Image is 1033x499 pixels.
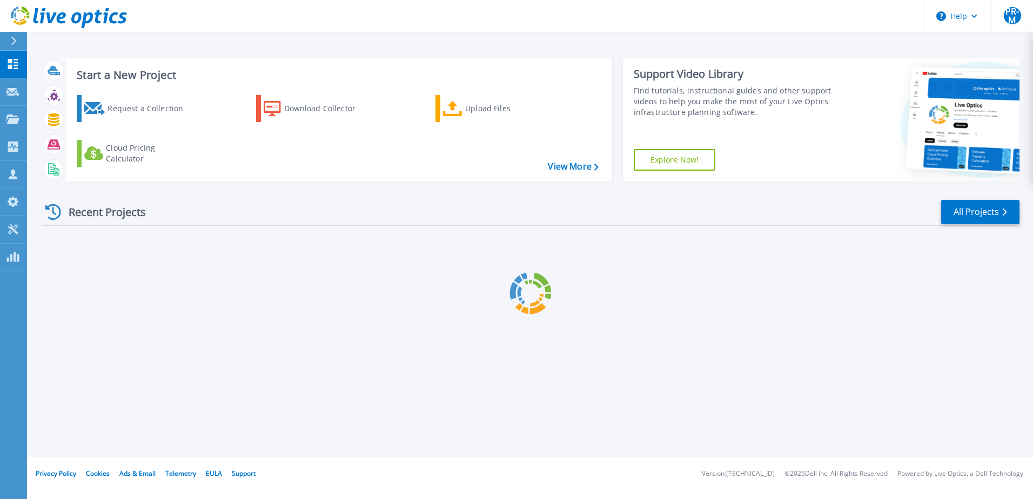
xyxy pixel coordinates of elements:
a: EULA [206,469,222,478]
div: Support Video Library [634,67,836,81]
a: Privacy Policy [36,469,76,478]
div: Download Collector [284,98,371,119]
div: Recent Projects [42,199,160,225]
a: Cloud Pricing Calculator [77,140,197,167]
a: Support [232,469,256,478]
a: View More [548,161,598,172]
div: Request a Collection [108,98,194,119]
a: Cookies [86,469,110,478]
h3: Start a New Project [77,69,598,81]
a: Request a Collection [77,95,197,122]
div: Cloud Pricing Calculator [106,143,192,164]
a: Ads & Email [119,469,156,478]
span: PR-M [1004,7,1021,24]
li: Version: [TECHNICAL_ID] [702,470,775,477]
li: Powered by Live Optics, a Dell Technology [897,470,1023,477]
div: Find tutorials, instructional guides and other support videos to help you make the most of your L... [634,85,836,118]
a: Download Collector [256,95,377,122]
div: Upload Files [465,98,552,119]
a: Upload Files [435,95,556,122]
li: © 2025 Dell Inc. All Rights Reserved [784,470,888,477]
a: Telemetry [165,469,196,478]
a: All Projects [941,200,1019,224]
a: Explore Now! [634,149,716,171]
